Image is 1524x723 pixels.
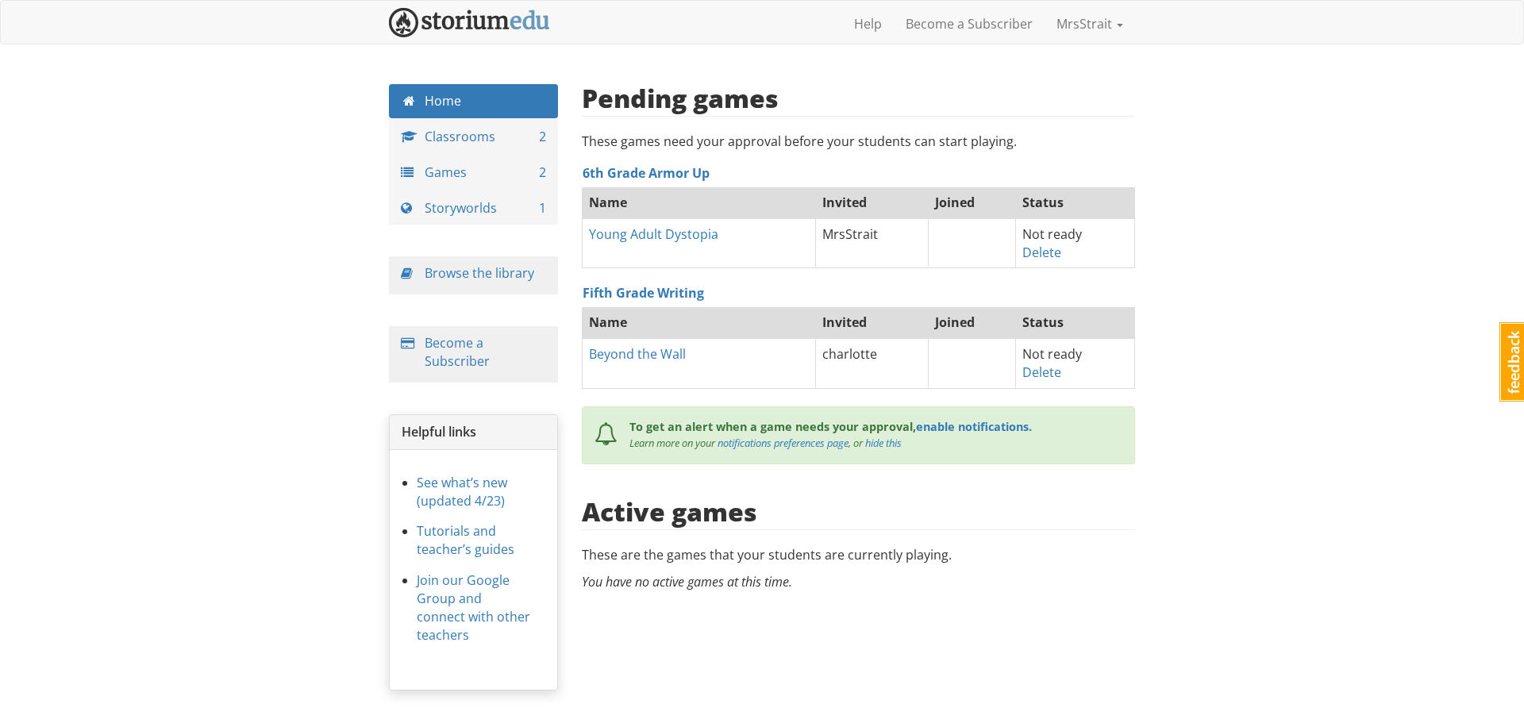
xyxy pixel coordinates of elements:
[582,133,1136,151] p: These games need your approval before your students can start playing.
[417,571,530,644] a: Join our Google Group and connect with other teachers
[894,4,1045,44] a: Become a Subscriber
[582,573,792,590] em: You have no active games at this time.
[389,191,558,225] a: Storyworlds 1
[539,128,546,146] span: 2
[582,187,815,218] th: Name
[929,307,1016,339] th: Joined
[390,415,557,450] div: Helpful links
[815,187,928,218] th: Invited
[417,522,514,558] a: Tutorials and teacher’s guides
[589,345,686,363] a: Beyond the Wall
[389,8,550,37] img: StoriumEDU
[389,120,558,154] a: Classrooms 2
[1022,363,1061,381] a: Delete
[389,84,558,118] a: Home
[389,156,558,190] a: Games 2
[539,199,546,217] span: 1
[842,4,894,44] a: Help
[1022,244,1061,261] a: Delete
[583,164,710,182] a: 6th Grade Armor Up
[1015,307,1134,339] th: Status
[1015,187,1134,218] th: Status
[583,284,704,302] a: Fifth Grade Writing
[589,225,718,243] a: Young Adult Dystopia
[582,307,815,339] th: Name
[425,334,490,370] a: Become a Subscriber
[582,546,1136,564] p: These are the games that your students are currently playing.
[1022,345,1082,363] span: Not ready
[1022,225,1082,243] span: Not ready
[822,345,877,363] span: charlotte
[1045,4,1135,44] a: MrsStrait
[929,187,1016,218] th: Joined
[822,225,878,243] span: MrsStrait
[718,436,849,450] a: notifications preferences page
[916,419,1032,434] a: enable notifications.
[582,84,779,112] h2: Pending games
[865,436,902,450] a: hide this
[629,436,902,450] em: Learn more on your , or
[425,264,534,282] a: Browse the library
[629,419,916,434] span: To get an alert when a game needs your approval,
[815,307,928,339] th: Invited
[539,163,546,182] span: 2
[417,474,507,510] a: See what’s new (updated 4/23)
[582,498,757,525] h2: Active games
